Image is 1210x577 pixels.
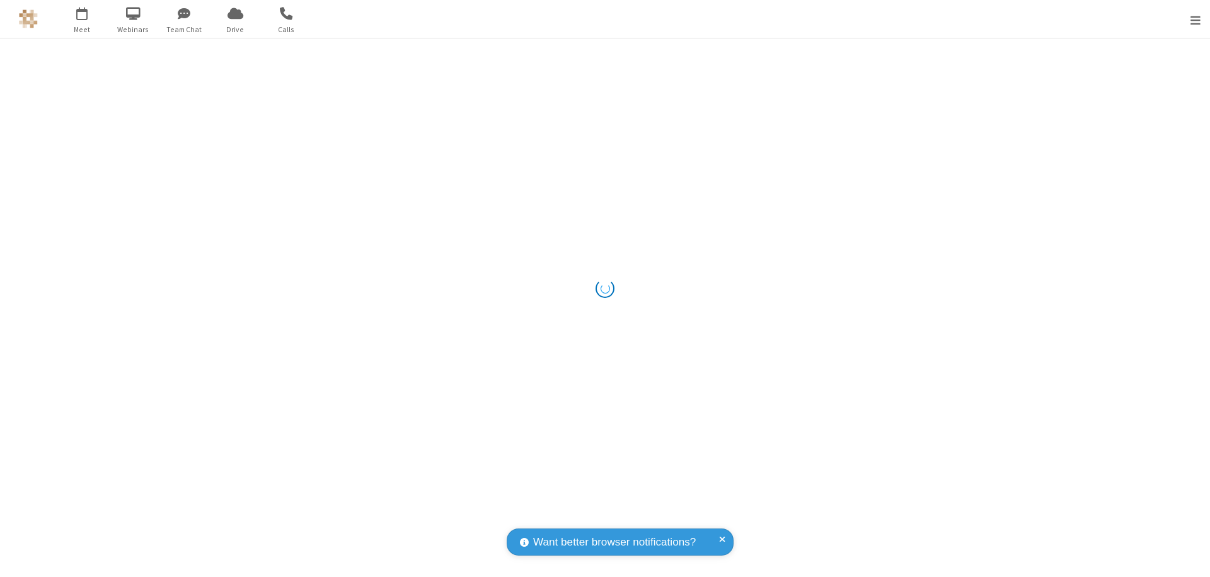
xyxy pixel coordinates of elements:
[110,24,157,35] span: Webinars
[263,24,310,35] span: Calls
[59,24,106,35] span: Meet
[533,534,696,551] span: Want better browser notifications?
[19,9,38,28] img: QA Selenium DO NOT DELETE OR CHANGE
[161,24,208,35] span: Team Chat
[212,24,259,35] span: Drive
